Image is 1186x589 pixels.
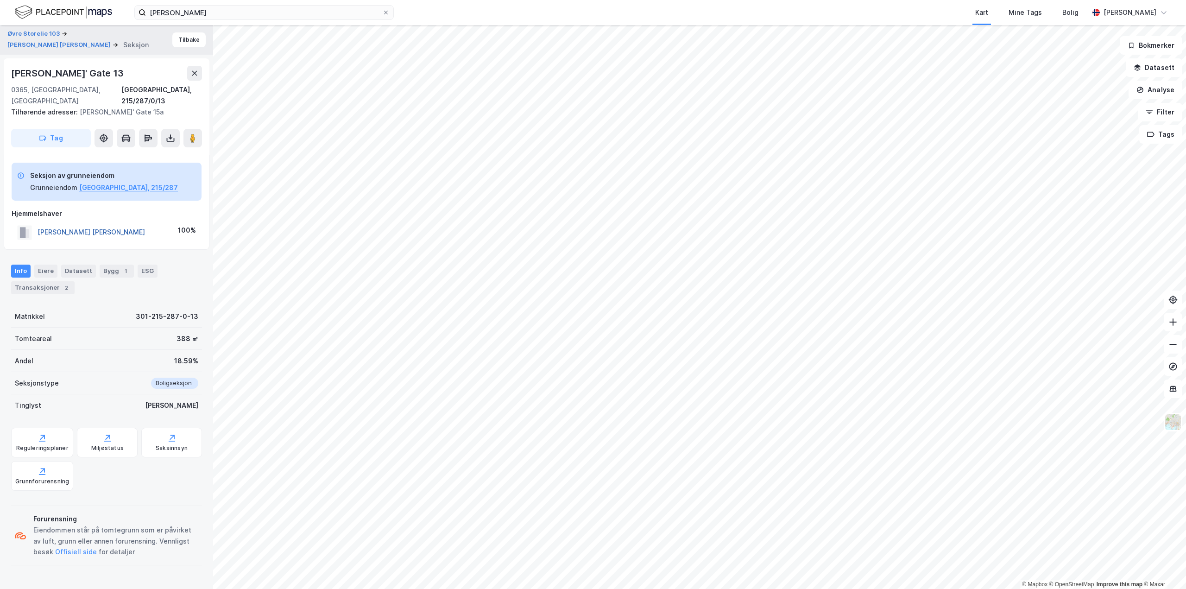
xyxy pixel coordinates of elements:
div: Bolig [1062,7,1079,18]
div: Eiendommen står på tomtegrunn som er påvirket av luft, grunn eller annen forurensning. Vennligst ... [33,525,198,558]
button: [GEOGRAPHIC_DATA], 215/287 [79,182,178,193]
div: [PERSON_NAME]' Gate 13 [11,66,126,81]
div: Eiere [34,265,57,278]
button: Tags [1139,125,1182,144]
div: Seksjon av grunneiendom [30,170,178,181]
div: [PERSON_NAME] [1104,7,1156,18]
button: Tag [11,129,91,147]
div: Kart [975,7,988,18]
div: Hjemmelshaver [12,208,202,219]
button: Analyse [1129,81,1182,99]
div: Tinglyst [15,400,41,411]
div: Forurensning [33,513,198,525]
div: Matrikkel [15,311,45,322]
button: Datasett [1126,58,1182,77]
div: Andel [15,355,33,367]
span: Tilhørende adresser: [11,108,80,116]
iframe: Chat Widget [1140,545,1186,589]
div: Grunneiendom [30,182,77,193]
div: 2 [62,283,71,292]
button: Øvre Storelie 103 [7,29,62,38]
div: Reguleringsplaner [16,444,69,452]
a: Improve this map [1097,581,1142,588]
div: ESG [138,265,158,278]
div: [GEOGRAPHIC_DATA], 215/287/0/13 [121,84,202,107]
div: Tomteareal [15,333,52,344]
a: OpenStreetMap [1049,581,1094,588]
div: [PERSON_NAME] [145,400,198,411]
div: Info [11,265,31,278]
div: 1 [121,266,130,276]
div: 100% [178,225,196,236]
div: 388 ㎡ [177,333,198,344]
div: [PERSON_NAME]' Gate 15a [11,107,195,118]
div: Mine Tags [1009,7,1042,18]
div: 18.59% [174,355,198,367]
div: Saksinnsyn [156,444,188,452]
div: Miljøstatus [91,444,124,452]
div: Grunnforurensning [15,478,69,485]
button: Filter [1138,103,1182,121]
div: Datasett [61,265,96,278]
img: logo.f888ab2527a4732fd821a326f86c7f29.svg [15,4,112,20]
div: Seksjon [123,39,149,51]
input: Søk på adresse, matrikkel, gårdeiere, leietakere eller personer [146,6,382,19]
a: Mapbox [1022,581,1047,588]
button: [PERSON_NAME] [PERSON_NAME] [7,40,113,50]
img: Z [1164,413,1182,431]
div: Transaksjoner [11,281,75,294]
div: 301-215-287-0-13 [136,311,198,322]
button: Bokmerker [1120,36,1182,55]
div: 0365, [GEOGRAPHIC_DATA], [GEOGRAPHIC_DATA] [11,84,121,107]
button: Tilbake [172,32,206,47]
div: Bygg [100,265,134,278]
div: Seksjonstype [15,378,59,389]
